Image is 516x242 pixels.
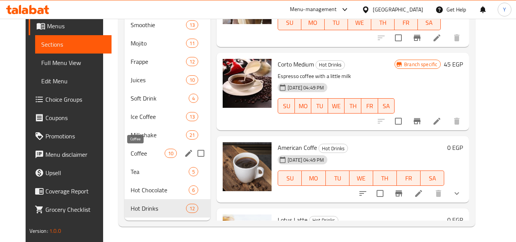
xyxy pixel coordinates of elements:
span: Menu disclaimer [45,150,106,159]
span: TH [348,101,358,112]
div: Smoothie13 [125,16,211,34]
button: WE [328,98,345,114]
span: MO [304,17,322,28]
a: Edit Menu [35,72,112,90]
span: Choice Groups [45,95,106,104]
span: TU [329,173,346,184]
button: MO [302,171,325,186]
span: SA [421,17,438,28]
span: Coffee [131,149,165,158]
button: Branch-specific-item [408,112,426,130]
span: SU [281,173,299,184]
button: SA [418,15,441,30]
span: Hot Drinks [131,204,186,213]
span: 4 [189,95,198,102]
span: Hot Chocolate [131,185,189,195]
button: delete [429,184,448,203]
span: FR [364,101,375,112]
div: Soft Drink4 [125,89,211,107]
div: Frappe [131,57,186,66]
button: TU [325,15,348,30]
button: TH [371,15,395,30]
span: 11 [186,40,198,47]
span: Lotus Latte [278,214,307,226]
button: FR [397,171,421,186]
button: WE [349,171,373,186]
div: items [186,75,198,84]
div: Tea [131,167,189,176]
button: FR [361,98,378,114]
div: Ice Coffee13 [125,107,211,126]
span: Upsell [45,168,106,177]
a: Edit menu item [432,117,442,126]
div: Coffee10edit [125,144,211,162]
span: 10 [186,76,198,84]
span: 6 [189,187,198,194]
span: FR [400,173,417,184]
button: delete [448,112,466,130]
span: TH [374,17,391,28]
span: SA [381,101,392,112]
span: WE [351,17,368,28]
span: Soft Drink [131,94,189,103]
span: Milkshake [131,130,186,140]
button: SA [378,98,395,114]
button: SU [278,98,294,114]
span: Select to update [390,30,406,46]
span: Grocery Checklist [45,205,106,214]
h6: 0 EGP [447,214,463,225]
button: edit [183,148,194,159]
span: FR [398,17,415,28]
span: Coverage Report [45,187,106,196]
div: Juices10 [125,71,211,89]
span: Sections [41,40,106,49]
button: TH [373,171,397,186]
a: Coupons [29,109,112,127]
div: Tea5 [125,162,211,181]
span: TU [328,17,345,28]
span: American Coffe [278,142,317,153]
button: TU [311,98,328,114]
span: Corto Medium [278,58,314,70]
button: MO [295,98,312,114]
button: SU [278,15,301,30]
a: Full Menu View [35,54,112,72]
button: Branch-specific-item [408,29,426,47]
span: TH [376,173,394,184]
span: Select to update [372,185,388,201]
img: American Coffe [223,142,272,191]
div: Hot Chocolate6 [125,181,211,199]
span: Smoothie [131,20,186,29]
span: 12 [186,58,198,65]
div: items [186,39,198,48]
button: delete [448,29,466,47]
span: Hot Drinks [319,144,348,153]
div: items [186,204,198,213]
button: show more [448,184,466,203]
button: WE [348,15,371,30]
a: Menus [29,17,112,35]
div: Milkshake21 [125,126,211,144]
span: TU [314,101,325,112]
button: MO [301,15,325,30]
h6: 0 EGP [447,142,463,153]
span: WE [331,101,342,112]
span: MO [298,101,309,112]
span: Branch specific [401,61,440,68]
span: Version: [29,226,48,236]
div: Hot Drinks12 [125,199,211,218]
span: Promotions [45,132,106,141]
span: Edit Menu [41,76,106,86]
a: Edit menu item [432,33,442,42]
span: SA [424,173,441,184]
button: SA [421,171,444,186]
span: 1.0.0 [49,226,61,236]
button: TH [345,98,361,114]
span: Juices [131,75,186,84]
button: sort-choices [354,184,372,203]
